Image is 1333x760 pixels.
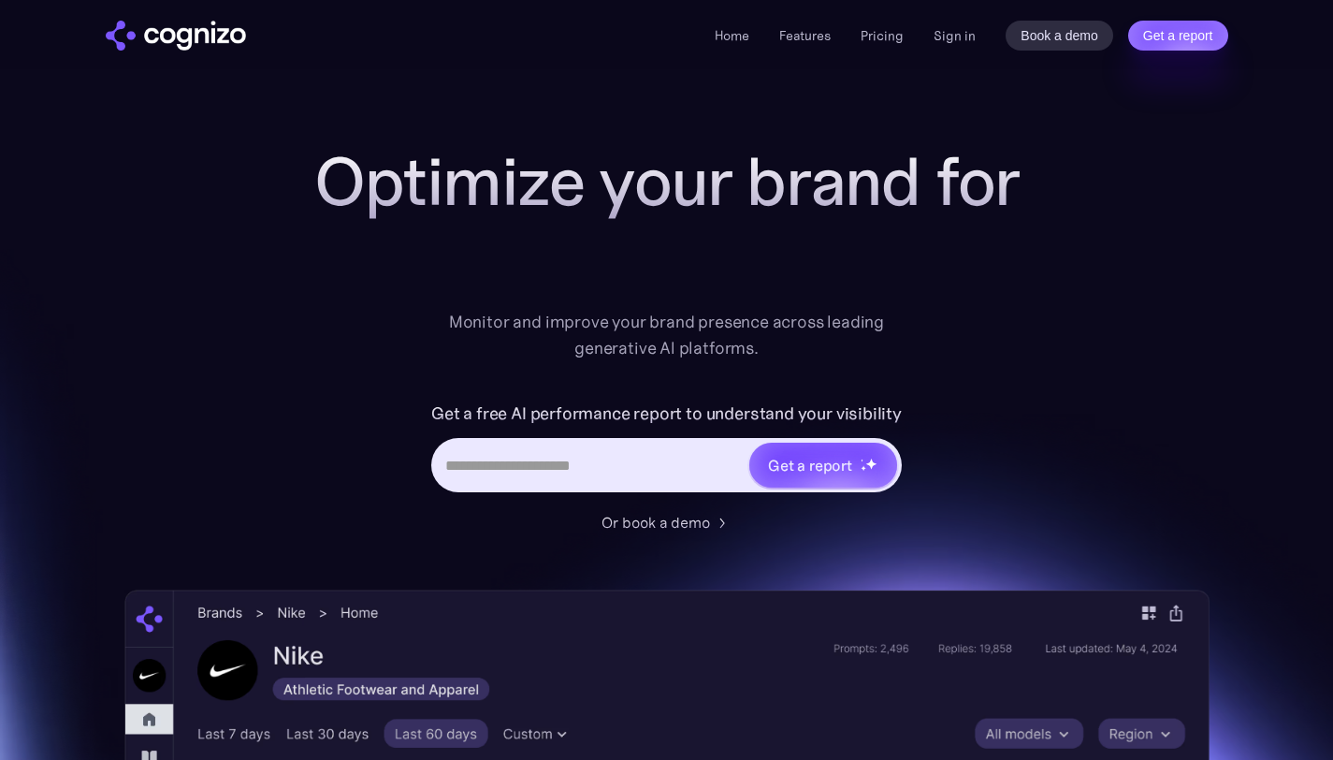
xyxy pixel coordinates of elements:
a: Book a demo [1006,21,1113,51]
div: Or book a demo [601,511,710,533]
img: cognizo logo [106,21,246,51]
a: Sign in [934,24,976,47]
a: Get a report [1128,21,1228,51]
img: star [865,458,877,470]
h1: Optimize your brand for [293,144,1041,219]
div: Get a report [768,454,852,476]
label: Get a free AI performance report to understand your visibility [431,399,902,429]
a: home [106,21,246,51]
a: Pricing [861,27,904,44]
a: Features [779,27,831,44]
a: Get a reportstarstarstar [747,441,899,490]
img: star [861,465,867,472]
a: Home [715,27,749,44]
img: star [861,459,863,461]
form: Hero URL Input Form [431,399,902,502]
a: Or book a demo [601,511,732,533]
div: Monitor and improve your brand presence across leading generative AI platforms. [437,309,897,361]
